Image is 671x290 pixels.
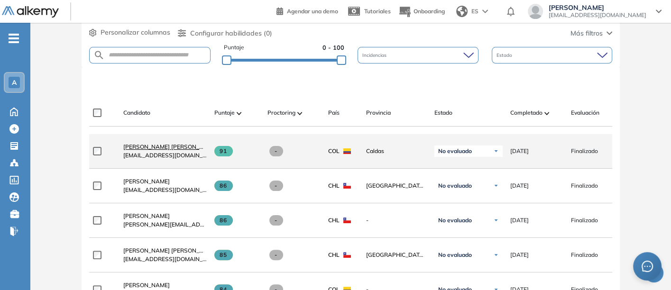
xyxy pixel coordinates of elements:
img: Ícono de flecha [493,252,499,258]
a: [PERSON_NAME] [PERSON_NAME] [123,143,207,151]
span: CHL [328,251,340,259]
span: [PERSON_NAME] [123,178,170,185]
span: 0 - 100 [322,43,344,52]
span: 86 [214,181,233,191]
span: Completado [510,109,542,117]
span: Finalizado [571,216,598,225]
span: Personalizar columnas [101,27,170,37]
span: 86 [214,215,233,226]
span: [PERSON_NAME] [549,4,646,11]
span: [GEOGRAPHIC_DATA][PERSON_NAME] [366,251,427,259]
img: Logo [2,6,59,18]
span: Agendar una demo [287,8,338,15]
span: País [328,109,340,117]
img: CHL [343,252,351,258]
span: [DATE] [510,251,529,259]
button: Onboarding [398,1,445,22]
span: Estado [434,109,452,117]
span: Finalizado [571,147,598,155]
span: - [269,250,283,260]
span: No evaluado [438,147,472,155]
img: Ícono de flecha [493,148,499,154]
span: Puntaje [224,43,244,52]
span: [EMAIL_ADDRESS][DOMAIN_NAME] [549,11,646,19]
img: arrow [482,9,488,13]
span: [PERSON_NAME] [123,281,170,289]
img: [missing "en.ARROW_ALT" translation] [297,112,302,115]
span: - [269,181,283,191]
span: Evaluación [571,109,599,117]
span: message [642,261,653,272]
span: No evaluado [438,217,472,224]
span: [DATE] [510,216,529,225]
div: Incidencias [358,47,478,63]
span: No evaluado [438,182,472,190]
span: [PERSON_NAME] [PERSON_NAME] [123,143,218,150]
img: Ícono de flecha [493,217,499,223]
span: [PERSON_NAME][EMAIL_ADDRESS][DOMAIN_NAME] [123,220,207,229]
span: [EMAIL_ADDRESS][DOMAIN_NAME] [123,255,207,263]
i: - [9,37,19,39]
span: - [269,215,283,226]
span: Provincia [366,109,391,117]
img: world [456,6,468,17]
span: A [12,79,17,86]
span: [EMAIL_ADDRESS][DOMAIN_NAME] [123,151,207,160]
img: COL [343,148,351,154]
span: Finalizado [571,251,598,259]
span: [EMAIL_ADDRESS][DOMAIN_NAME] [123,186,207,194]
button: Personalizar columnas [89,27,170,37]
span: 85 [214,250,233,260]
span: Estado [496,52,514,59]
span: Configurar habilidades (0) [190,28,272,38]
span: - [366,216,427,225]
span: ES [471,7,478,16]
img: Ícono de flecha [493,183,499,189]
span: Caldas [366,147,427,155]
span: Puntaje [214,109,235,117]
a: [PERSON_NAME] [PERSON_NAME] [123,246,207,255]
img: [missing "en.ARROW_ALT" translation] [237,112,241,115]
span: Más filtros [570,28,603,38]
div: Estado [492,47,612,63]
a: [PERSON_NAME] [123,177,207,186]
span: [DATE] [510,147,529,155]
span: Incidencias [362,52,388,59]
button: Más filtros [570,28,612,38]
span: 91 [214,146,233,156]
span: Candidato [123,109,150,117]
a: Agendar una demo [276,5,338,16]
button: Configurar habilidades (0) [178,28,272,38]
img: SEARCH_ALT [93,49,105,61]
span: CHL [328,181,340,190]
span: No evaluado [438,251,472,259]
span: Tutoriales [364,8,391,15]
span: Proctoring [267,109,295,117]
span: [GEOGRAPHIC_DATA][PERSON_NAME] [366,181,427,190]
span: [DATE] [510,181,529,190]
span: Finalizado [571,181,598,190]
span: [PERSON_NAME] [PERSON_NAME] [123,247,218,254]
img: [missing "en.ARROW_ALT" translation] [544,112,549,115]
img: CHL [343,217,351,223]
span: [PERSON_NAME] [123,212,170,219]
a: [PERSON_NAME] [123,281,207,290]
span: - [269,146,283,156]
span: Onboarding [414,8,445,15]
span: CHL [328,216,340,225]
a: [PERSON_NAME] [123,212,207,220]
img: CHL [343,183,351,189]
span: COL [328,147,340,155]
